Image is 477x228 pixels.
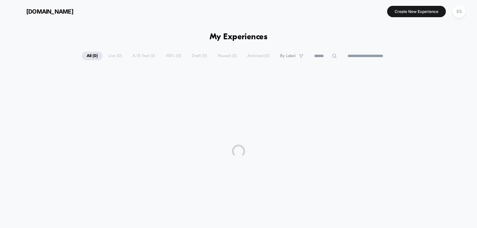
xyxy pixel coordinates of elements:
span: All ( 0 ) [82,52,103,60]
button: [DOMAIN_NAME] [10,6,75,17]
span: [DOMAIN_NAME] [26,8,73,15]
div: ES [453,5,465,18]
h1: My Experiences [210,32,268,42]
button: ES [451,5,467,18]
button: Create New Experience [387,6,446,17]
span: By Label [280,54,296,58]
